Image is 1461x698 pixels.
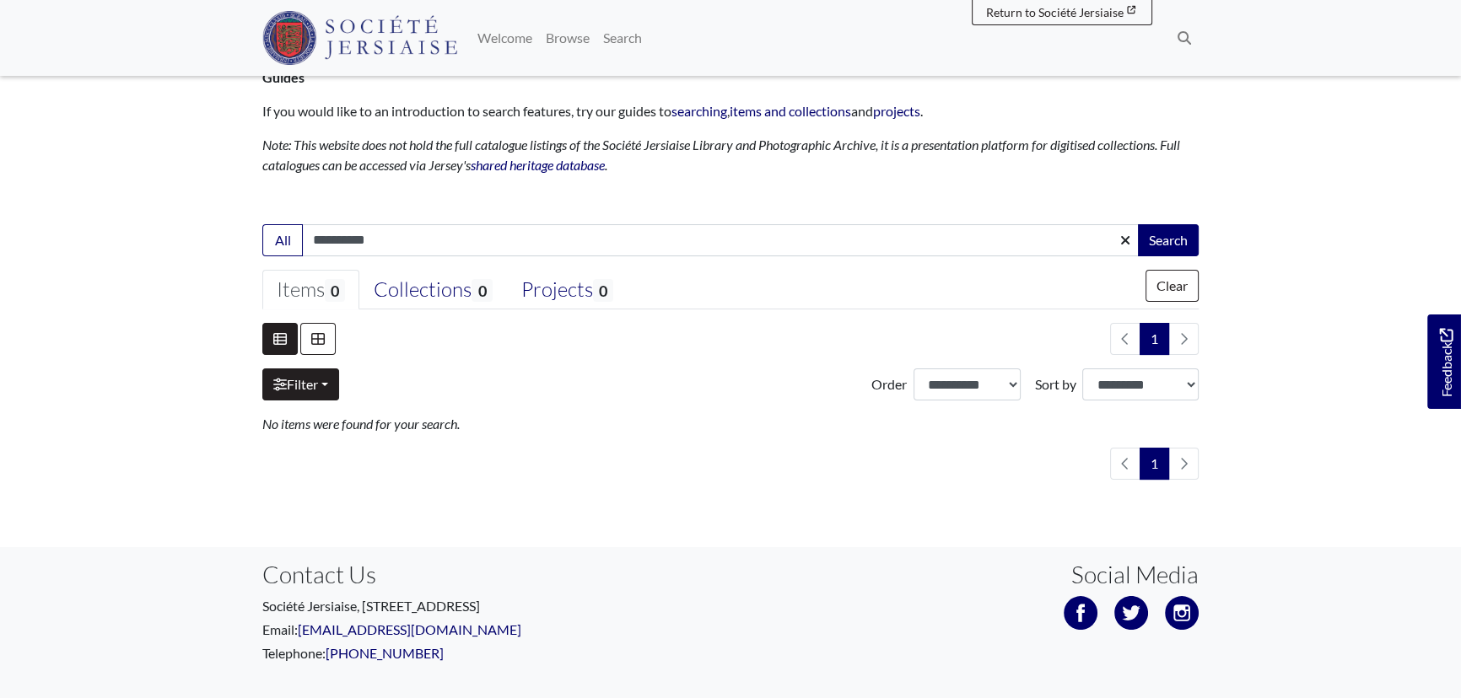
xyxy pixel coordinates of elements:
[1427,314,1461,409] a: Would you like to provide feedback?
[262,620,718,640] p: Email:
[262,11,457,65] img: Société Jersiaise
[671,103,727,119] a: searching
[873,103,920,119] a: projects
[1140,448,1169,480] span: Goto page 1
[262,596,718,616] p: Société Jersiaise, [STREET_ADDRESS]
[262,416,460,432] em: No items were found for your search.
[1103,448,1199,480] nav: pagination
[472,279,492,302] span: 0
[539,21,596,55] a: Browse
[262,101,1199,121] p: If you would like to an introduction to search features, try our guides to , and .
[262,137,1180,173] em: Note: This website does not hold the full catalogue listings of the Société Jersiaise Library and...
[262,561,718,589] h3: Contact Us
[262,643,718,663] p: Telephone:
[730,103,851,119] a: items and collections
[471,157,605,173] a: shared heritage database
[1071,561,1199,589] h3: Social Media
[1436,328,1456,396] span: Feedback
[986,5,1124,19] span: Return to Société Jersiaise
[1034,374,1076,395] label: Sort by
[1140,323,1169,355] span: Goto page 1
[262,7,457,69] a: Société Jersiaise logo
[1103,323,1199,355] nav: pagination
[1110,448,1140,480] li: Previous page
[262,69,305,85] strong: Guides
[326,645,444,661] a: [PHONE_NUMBER]
[521,277,613,303] div: Projects
[262,224,303,256] button: All
[471,21,539,55] a: Welcome
[302,224,1140,256] input: Enter one or more search terms...
[374,277,492,303] div: Collections
[325,279,345,302] span: 0
[277,277,345,303] div: Items
[871,374,907,395] label: Order
[1138,224,1199,256] button: Search
[262,368,339,400] a: Filter
[593,279,613,302] span: 0
[298,621,521,637] a: [EMAIL_ADDRESS][DOMAIN_NAME]
[596,21,649,55] a: Search
[1110,323,1140,355] li: Previous page
[1146,270,1199,302] button: Clear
